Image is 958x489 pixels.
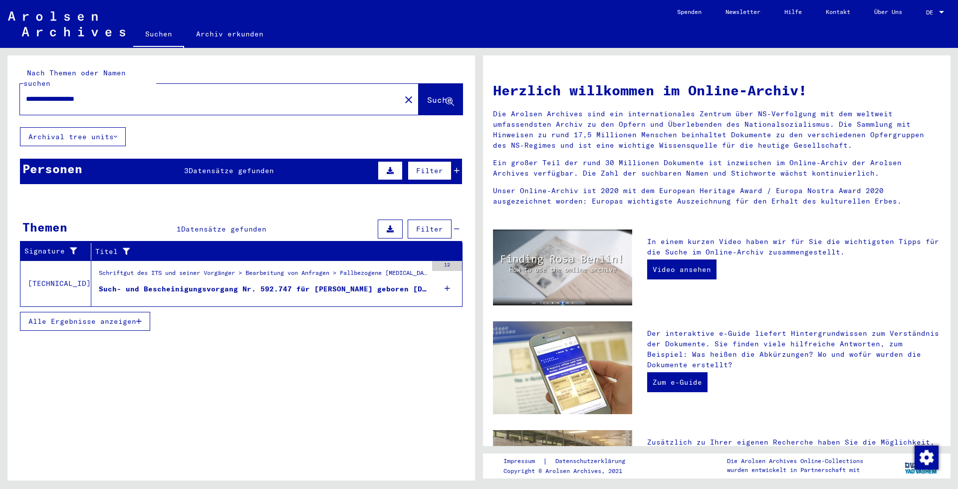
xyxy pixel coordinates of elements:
span: DE [926,9,937,16]
p: Zusätzlich zu Ihrer eigenen Recherche haben Sie die Möglichkeit, eine Anfrage an die Arolsen Arch... [647,437,941,479]
button: Filter [408,161,452,180]
div: Titel [95,246,438,257]
p: Die Arolsen Archives Online-Collections [727,457,863,466]
span: Filter [416,225,443,234]
span: Suche [427,95,452,105]
a: Archiv erkunden [184,22,275,46]
button: Suche [419,84,463,115]
p: wurden entwickelt in Partnerschaft mit [727,466,863,475]
div: Signature [24,246,78,256]
span: Alle Ergebnisse anzeigen [28,317,136,326]
img: eguide.jpg [493,321,632,414]
mat-label: Nach Themen oder Namen suchen [23,68,126,88]
img: Zustimmung ändern [915,446,939,470]
a: Suchen [133,22,184,48]
div: Personen [22,160,82,178]
p: Ein großer Teil der rund 30 Millionen Dokumente ist inzwischen im Online-Archiv der Arolsen Archi... [493,158,941,179]
img: video.jpg [493,230,632,305]
a: Video ansehen [647,259,717,279]
button: Alle Ergebnisse anzeigen [20,312,150,331]
a: Datenschutzerklärung [547,456,637,467]
span: Filter [416,166,443,175]
p: In einem kurzen Video haben wir für Sie die wichtigsten Tipps für die Suche im Online-Archiv zusa... [647,237,941,257]
div: Schriftgut des ITS und seiner Vorgänger > Bearbeitung von Anfragen > Fallbezogene [MEDICAL_DATA] ... [99,268,427,282]
mat-icon: close [403,94,415,106]
h1: Herzlich willkommen im Online-Archiv! [493,80,941,101]
div: Signature [24,244,91,259]
div: Titel [95,244,450,259]
button: Archival tree units [20,127,126,146]
a: Zum e-Guide [647,372,708,392]
button: Filter [408,220,452,239]
p: Der interaktive e-Guide liefert Hintergrundwissen zum Verständnis der Dokumente. Sie finden viele... [647,328,941,370]
img: Arolsen_neg.svg [8,11,125,36]
button: Clear [399,89,419,109]
p: Unser Online-Archiv ist 2020 mit dem European Heritage Award / Europa Nostra Award 2020 ausgezeic... [493,186,941,207]
a: Impressum [503,456,543,467]
img: yv_logo.png [903,453,940,478]
p: Copyright © Arolsen Archives, 2021 [503,467,637,476]
div: | [503,456,637,467]
span: 3 [184,166,189,175]
p: Die Arolsen Archives sind ein internationales Zentrum über NS-Verfolgung mit dem weltweit umfasse... [493,109,941,151]
div: Such- und Bescheinigungsvorgang Nr. 592.747 für [PERSON_NAME] geboren [DEMOGRAPHIC_DATA] [99,284,427,294]
span: Datensätze gefunden [189,166,274,175]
